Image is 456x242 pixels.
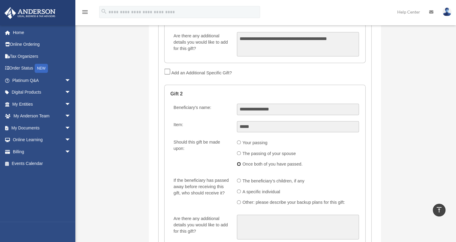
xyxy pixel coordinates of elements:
label: Other: please describe your backup plans for this gift: [241,198,348,207]
label: Once both of you have passed. [241,160,305,169]
i: menu [81,8,89,16]
i: vertical_align_top [436,206,443,213]
label: A specific individual [241,187,283,197]
a: My Anderson Teamarrow_drop_down [4,110,80,122]
span: arrow_drop_down [65,134,77,146]
a: Online Ordering [4,39,80,51]
a: Billingarrow_drop_down [4,146,80,158]
a: My Entitiesarrow_drop_down [4,98,80,110]
label: Add an Additional Specific Gift? [170,68,234,78]
a: Tax Organizers [4,50,80,62]
div: NEW [35,64,48,73]
span: arrow_drop_down [65,98,77,110]
a: My Documentsarrow_drop_down [4,122,80,134]
label: Your passing [241,138,270,148]
a: menu [81,11,89,16]
a: vertical_align_top [433,204,445,216]
label: Are there any additional details you would like to add for this gift? [171,215,232,239]
img: User Pic [442,8,451,16]
span: arrow_drop_down [65,74,77,87]
legend: Gift 2 [170,85,360,103]
a: Order StatusNEW [4,62,80,75]
div: If the beneficiary has passed away before receiving this gift, who should receive it? [174,177,231,196]
label: Should this gift be made upon: [171,138,232,170]
a: Digital Productsarrow_drop_down [4,86,80,98]
span: arrow_drop_down [65,122,77,134]
label: Are there any additional details you would like to add for this gift? [171,32,232,57]
a: Events Calendar [4,158,80,170]
a: Online Learningarrow_drop_down [4,134,80,146]
label: The beneficiary’s children, if any [241,176,307,186]
span: arrow_drop_down [65,86,77,99]
a: Home [4,26,80,39]
img: Anderson Advisors Platinum Portal [3,7,57,19]
span: arrow_drop_down [65,110,77,123]
span: arrow_drop_down [65,146,77,158]
a: Platinum Q&Aarrow_drop_down [4,74,80,86]
label: Item: [171,121,232,132]
label: The passing of your spouse [241,149,298,159]
label: Beneficiary's name: [171,104,232,115]
i: search [101,8,107,15]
